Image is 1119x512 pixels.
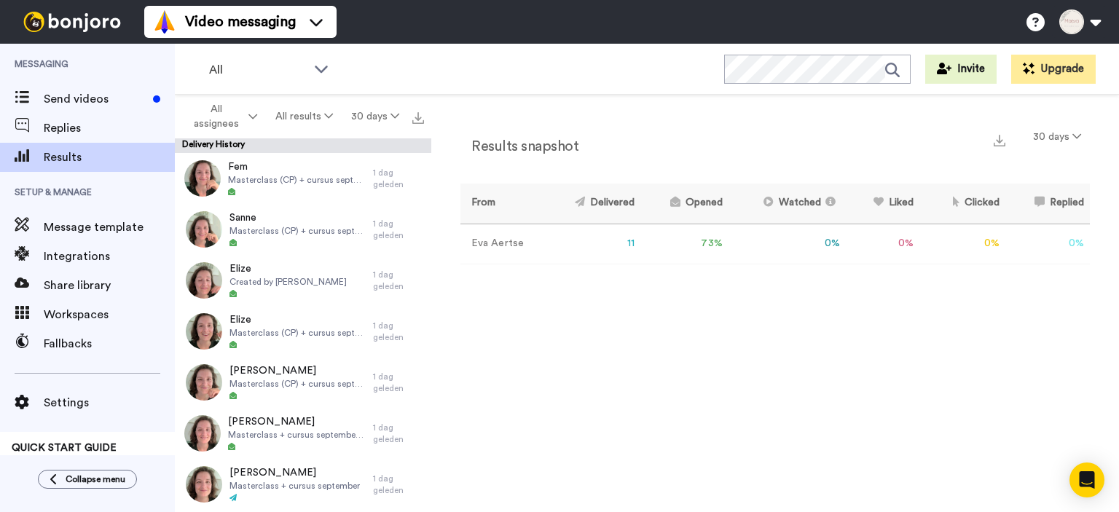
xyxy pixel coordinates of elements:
[44,394,175,411] span: Settings
[17,12,127,32] img: bj-logo-header-white.svg
[178,96,267,137] button: All assignees
[729,184,847,224] th: Watched
[38,470,137,489] button: Collapse menu
[640,224,729,264] td: 73 %
[228,174,366,186] span: Masterclass (CP) + cursus september + afspreken aug
[186,466,222,503] img: 15a3a15b-0de8-4d81-8b31-3558ad15e936-thumb.jpg
[175,204,431,255] a: SanneMasterclass (CP) + cursus september1 dag geleden
[342,103,408,130] button: 30 days
[229,327,366,339] span: Masterclass (CP) + cursus september
[919,224,1005,264] td: 0 %
[175,138,431,153] div: Delivery History
[229,378,366,390] span: Masterclass (CP) + cursus september
[175,459,431,510] a: [PERSON_NAME]Masterclass + cursus september1 dag geleden
[994,135,1005,146] img: export.svg
[175,408,431,459] a: [PERSON_NAME]Masterclass + cursus september (gekeken? ook al in januari?)1 dag geleden
[373,167,424,190] div: 1 dag geleden
[373,269,424,292] div: 1 dag geleden
[66,473,125,485] span: Collapse menu
[44,277,175,294] span: Share library
[229,480,360,492] span: Masterclass + cursus september
[1005,184,1090,224] th: Replied
[175,153,431,204] a: FemMasterclass (CP) + cursus september + afspreken aug1 dag geleden
[408,106,428,127] button: Export all results that match these filters now.
[989,129,1010,150] button: Export a summary of each team member’s results that match this filter now.
[184,415,221,452] img: 3f862f22-cde4-42ec-850e-f263f8e70eaf-thumb.jpg
[1011,55,1096,84] button: Upgrade
[12,443,117,453] span: QUICK START GUIDE
[44,306,175,323] span: Workspaces
[543,224,640,264] td: 11
[847,184,920,224] th: Liked
[267,103,342,130] button: All results
[460,138,578,154] h2: Results snapshot
[925,55,997,84] button: Invite
[412,112,424,124] img: export.svg
[373,473,424,496] div: 1 dag geleden
[229,312,366,327] span: Elize
[44,119,175,137] span: Replies
[228,429,366,441] span: Masterclass + cursus september (gekeken? ook al in januari?)
[186,364,222,401] img: 9c5bc220-11af-45b7-9098-b61a289fd9e4-thumb.jpg
[543,184,640,224] th: Delivered
[1005,224,1090,264] td: 0 %
[175,306,431,357] a: ElizeMasterclass (CP) + cursus september1 dag geleden
[44,90,147,108] span: Send videos
[184,160,221,197] img: 0ca68c3f-7133-44ff-bba8-36b002272fff-thumb.jpg
[373,422,424,445] div: 1 dag geleden
[229,210,366,225] span: Sanne
[373,371,424,394] div: 1 dag geleden
[229,261,347,276] span: Elize
[44,248,175,265] span: Integrations
[186,102,246,131] span: All assignees
[175,357,431,408] a: [PERSON_NAME]Masterclass (CP) + cursus september1 dag geleden
[229,465,360,480] span: [PERSON_NAME]
[460,224,543,264] td: Eva Aertse
[186,262,222,299] img: 96355589-dc91-4310-beef-9a4eb8706f04-thumb.jpg
[228,414,366,429] span: [PERSON_NAME]
[373,320,424,343] div: 1 dag geleden
[1069,462,1104,497] div: Open Intercom Messenger
[186,313,222,350] img: cd3e55e0-63bf-4062-8c7a-3e22280b3cc8-thumb.jpg
[229,363,366,378] span: [PERSON_NAME]
[847,224,920,264] td: 0 %
[228,159,366,174] span: Fem
[729,224,847,264] td: 0 %
[185,12,296,32] span: Video messaging
[460,184,543,224] th: From
[186,211,222,248] img: 0bd838a1-9465-4f9d-a7e3-9e5423a30ff5-thumb.jpg
[153,10,176,34] img: vm-color.svg
[229,276,347,288] span: Created by [PERSON_NAME]
[373,218,424,241] div: 1 dag geleden
[44,218,175,236] span: Message template
[175,255,431,306] a: ElizeCreated by [PERSON_NAME]1 dag geleden
[640,184,729,224] th: Opened
[919,184,1005,224] th: Clicked
[1024,124,1090,150] button: 30 days
[44,335,175,353] span: Fallbacks
[44,149,175,166] span: Results
[209,61,307,79] span: All
[229,225,366,237] span: Masterclass (CP) + cursus september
